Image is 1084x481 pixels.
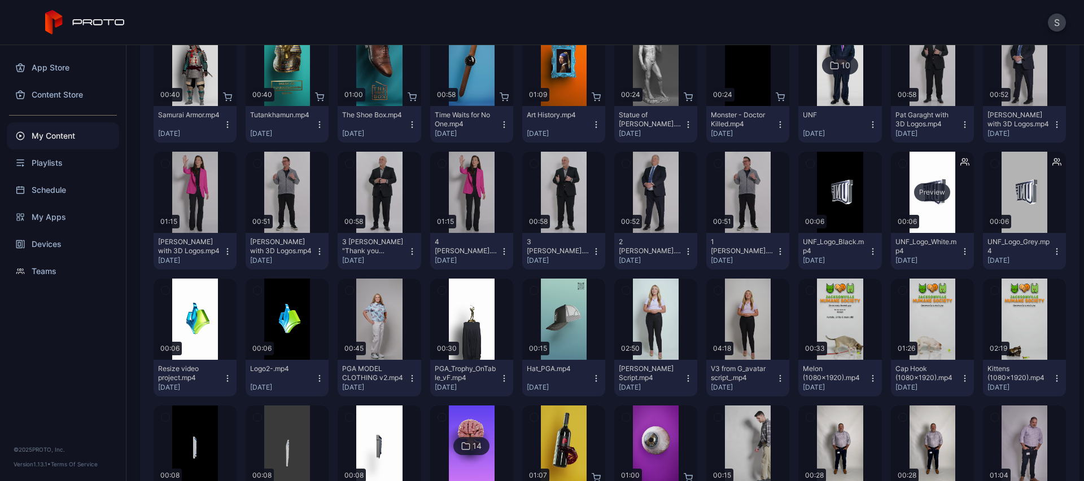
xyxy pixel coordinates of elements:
div: Art History.mp4 [527,111,589,120]
div: [DATE] [619,129,684,138]
button: Statue of [PERSON_NAME].mp4[DATE] [614,106,697,143]
button: 3 [PERSON_NAME] "Thank you Moez".mp4[DATE] [338,233,421,270]
div: Vickie Cavey with 3D Logos.mp4 [158,237,220,255]
button: UNF[DATE] [798,106,881,143]
div: [DATE] [619,256,684,265]
a: Terms Of Service [51,461,98,467]
button: Tutankhamun.mp4[DATE] [246,106,329,143]
button: UNF_Logo_White.mp4[DATE] [891,233,974,270]
div: [DATE] [342,256,407,265]
button: Logo2-.mp4[DATE] [246,360,329,396]
a: Schedule [7,176,119,204]
div: UNF_Logo_Grey.mp4 [987,237,1050,255]
button: [PERSON_NAME] with 3D Logos.mp4[DATE] [983,106,1066,143]
div: 14 [473,441,482,451]
button: Pat Garaght with 3D Logos.mp4[DATE] [891,106,974,143]
div: [DATE] [711,256,776,265]
div: [DATE] [895,256,960,265]
div: [DATE] [158,129,223,138]
div: Logo2-.mp4 [250,364,312,373]
div: [DATE] [619,383,684,392]
div: 2 Kent Thielen.mp4 [619,237,681,255]
div: The Shoe Box.mp4 [342,111,404,120]
div: Jack Boyle with 3D Logos.mp4 [250,237,312,255]
div: Tutankhamun.mp4 [250,111,312,120]
div: 10 [841,60,850,70]
div: [DATE] [527,129,592,138]
div: [DATE] [527,256,592,265]
button: Cap Hook (1080x1920).mp4[DATE] [891,360,974,396]
button: [PERSON_NAME] with 3D Logos.mp4[DATE] [154,233,237,270]
div: Kent Thielen with 3D Logos.mp4 [987,111,1050,129]
button: Hat_PGA.mp4[DATE] [522,360,605,396]
a: Playlists [7,149,119,176]
button: UNF_Logo_Grey.mp4[DATE] [983,233,1066,270]
button: Time Waits for No One.mp4[DATE] [430,106,513,143]
div: 3 Pat Geraghty "Thank you Moez".mp4 [342,237,404,255]
button: [PERSON_NAME] with 3D Logos.mp4[DATE] [246,233,329,270]
div: [DATE] [895,129,960,138]
a: My Apps [7,204,119,231]
button: Kittens (1080x1920).mp4[DATE] [983,360,1066,396]
div: [DATE] [435,256,500,265]
div: PGA MODEL CLOTHING v2.mp4 [342,364,404,382]
div: [DATE] [987,383,1052,392]
div: V3 from G_avatar script_.mp4 [711,364,773,382]
div: Teams [7,258,119,285]
div: Preview [914,183,950,201]
div: [DATE] [435,129,500,138]
div: UNF [803,111,865,120]
div: App Store [7,54,119,81]
button: PGA_Trophy_OnTable_vF.mp4[DATE] [430,360,513,396]
div: [DATE] [987,129,1052,138]
div: [DATE] [803,256,868,265]
div: [DATE] [250,129,315,138]
button: Monster - Doctor Killed.mp4[DATE] [706,106,789,143]
div: UNF_Logo_Black.mp4 [803,237,865,255]
div: [DATE] [711,383,776,392]
div: Statue of David.mp4 [619,111,681,129]
button: S [1048,14,1066,32]
button: Art History.mp4[DATE] [522,106,605,143]
div: 1 Jack Boyle.mp4 [711,237,773,255]
div: Kittens (1080x1920).mp4 [987,364,1050,382]
div: Resize video project.mp4 [158,364,220,382]
div: © 2025 PROTO, Inc. [14,445,112,454]
button: [PERSON_NAME] Script.mp4[DATE] [614,360,697,396]
a: Devices [7,231,119,258]
div: [DATE] [987,256,1052,265]
button: The Shoe Box.mp4[DATE] [338,106,421,143]
div: [DATE] [158,383,223,392]
div: Samurai Armor.mp4 [158,111,220,120]
span: Version 1.13.1 • [14,461,51,467]
button: UNF_Logo_Black.mp4[DATE] [798,233,881,270]
button: 1 [PERSON_NAME].mp4[DATE] [706,233,789,270]
div: Time Waits for No One.mp4 [435,111,497,129]
button: 4 [PERSON_NAME].mp4[DATE] [430,233,513,270]
button: 3 [PERSON_NAME].mp4[DATE] [522,233,605,270]
div: [DATE] [158,256,223,265]
div: [DATE] [342,129,407,138]
button: 2 [PERSON_NAME].mp4[DATE] [614,233,697,270]
div: Cap Hook (1080x1920).mp4 [895,364,958,382]
a: My Content [7,122,119,149]
div: [DATE] [527,383,592,392]
div: Celia Palermo_PGA Script.mp4 [619,364,681,382]
div: Melon (1080x1920).mp4 [803,364,865,382]
button: V3 from G_avatar script_.mp4[DATE] [706,360,789,396]
div: [DATE] [803,383,868,392]
div: [DATE] [250,383,315,392]
div: 4 Vickie Cavey.mp4 [435,237,497,255]
div: PGA_Trophy_OnTable_vF.mp4 [435,364,497,382]
div: [DATE] [435,383,500,392]
div: Hat_PGA.mp4 [527,364,589,373]
button: Resize video project.mp4[DATE] [154,360,237,396]
div: 3 Pat Geraghty.mp4 [527,237,589,255]
div: [DATE] [342,383,407,392]
div: [DATE] [711,129,776,138]
div: Pat Garaght with 3D Logos.mp4 [895,111,958,129]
